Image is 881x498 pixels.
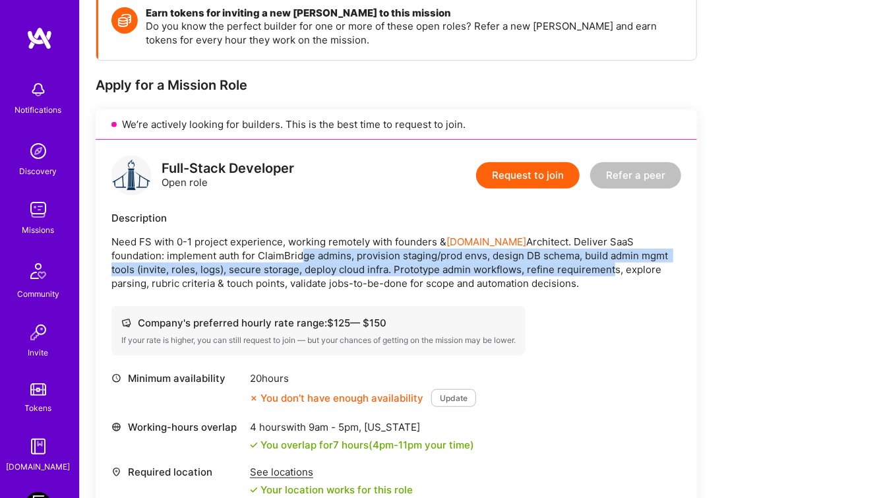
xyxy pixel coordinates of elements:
img: tokens [30,383,46,396]
i: icon Check [250,486,258,494]
div: Notifications [15,103,62,117]
div: Description [111,211,681,225]
div: If your rate is higher, you can still request to join — but your chances of getting on the missio... [121,335,516,346]
div: Minimum availability [111,371,243,385]
img: bell [25,77,51,103]
div: Community [17,287,59,301]
p: Do you know the perfect builder for one or more of these open roles? Refer a new [PERSON_NAME] an... [146,19,683,47]
i: icon World [111,422,121,432]
i: icon Cash [121,318,131,328]
div: Open role [162,162,294,189]
i: icon Check [250,441,258,449]
span: 4pm - 11pm [373,439,422,451]
img: teamwork [25,197,51,223]
button: Update [431,389,476,407]
i: icon CloseOrange [250,394,258,402]
div: Required location [111,465,243,479]
i: icon Clock [111,373,121,383]
div: Missions [22,223,55,237]
div: 20 hours [250,371,476,385]
div: You overlap for 7 hours ( your time) [260,438,474,452]
img: Community [22,255,54,287]
div: [DOMAIN_NAME] [7,460,71,474]
div: Full-Stack Developer [162,162,294,175]
a: [DOMAIN_NAME] [446,235,526,248]
div: Tokens [25,401,52,415]
img: logo [111,156,151,195]
img: discovery [25,138,51,164]
div: Working-hours overlap [111,420,243,434]
div: Apply for a Mission Role [96,77,697,94]
div: You don’t have enough availability [250,391,423,405]
img: logo [26,26,53,50]
div: 4 hours with [US_STATE] [250,420,474,434]
div: Company's preferred hourly rate range: $ 125 — $ 150 [121,316,516,330]
div: Your location works for this role [250,483,413,497]
div: Invite [28,346,49,359]
i: icon Location [111,467,121,477]
img: Invite [25,319,51,346]
div: Discovery [20,164,57,178]
button: Request to join [476,162,580,189]
span: 9am - 5pm , [306,421,364,433]
p: Need FS with 0-1 project experience, working remotely with founders & Architect. Deliver SaaS fou... [111,235,681,290]
img: guide book [25,433,51,460]
h4: Earn tokens for inviting a new [PERSON_NAME] to this mission [146,7,683,19]
div: We’re actively looking for builders. This is the best time to request to join. [96,109,697,140]
img: Token icon [111,7,138,34]
button: Refer a peer [590,162,681,189]
div: See locations [250,465,413,479]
